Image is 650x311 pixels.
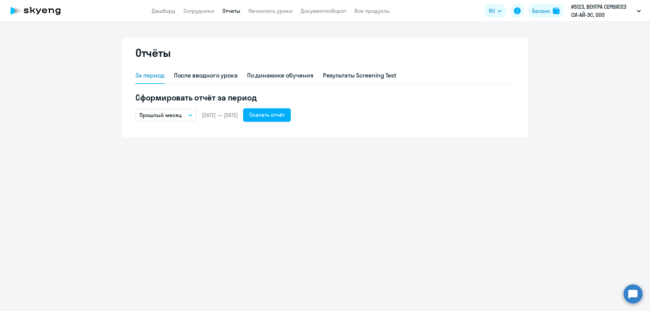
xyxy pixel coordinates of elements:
div: Результаты Screening Test [323,71,397,80]
a: Отчеты [222,7,240,14]
button: Прошлый месяц [135,109,196,121]
span: [DATE] — [DATE] [202,111,238,119]
p: Прошлый месяц [139,111,182,119]
button: Балансbalance [528,4,564,18]
div: За период [135,71,165,80]
img: balance [553,7,560,14]
a: Дашборд [152,7,175,14]
h5: Сформировать отчёт за период [135,92,515,103]
div: После вводного урока [174,71,238,80]
button: Скачать отчёт [243,108,291,122]
a: Начислить уроки [248,7,292,14]
div: По динамике обучения [247,71,313,80]
button: #5123, ВЕНТРА СЕРВИСЕЗ СИ-АЙ-ЭС, ООО [568,3,644,19]
p: #5123, ВЕНТРА СЕРВИСЕЗ СИ-АЙ-ЭС, ООО [571,3,634,19]
span: RU [489,7,495,15]
div: Баланс [532,7,550,15]
a: Документооборот [301,7,346,14]
h2: Отчёты [135,46,171,60]
a: Сотрудники [183,7,214,14]
div: Скачать отчёт [249,111,285,119]
a: Все продукты [354,7,390,14]
button: RU [484,4,506,18]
